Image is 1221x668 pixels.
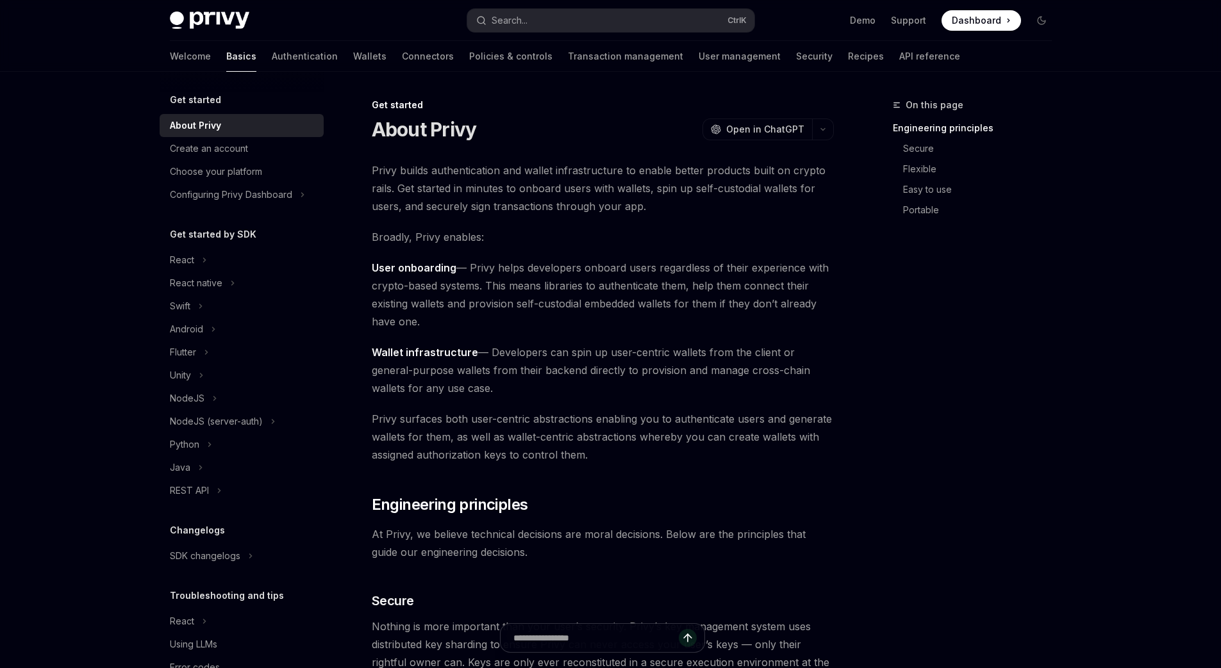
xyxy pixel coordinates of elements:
div: Swift [170,298,190,314]
a: Connectors [402,41,454,72]
div: SDK changelogs [170,548,240,564]
button: Search...CtrlK [467,9,754,32]
span: Privy builds authentication and wallet infrastructure to enable better products built on crypto r... [372,161,834,215]
strong: User onboarding [372,261,456,274]
span: Privy surfaces both user-centric abstractions enabling you to authenticate users and generate wal... [372,410,834,464]
a: Engineering principles [893,118,1062,138]
span: — Developers can spin up user-centric wallets from the client or general-purpose wallets from the... [372,343,834,397]
a: Using LLMs [160,633,324,656]
a: Choose your platform [160,160,324,183]
div: Flutter [170,345,196,360]
span: Broadly, Privy enables: [372,228,834,246]
div: Java [170,460,190,475]
div: Unity [170,368,191,383]
a: Welcome [170,41,211,72]
button: Toggle dark mode [1031,10,1052,31]
a: Demo [850,14,876,27]
h5: Get started [170,92,221,108]
a: About Privy [160,114,324,137]
div: About Privy [170,118,221,133]
a: Security [796,41,833,72]
h5: Get started by SDK [170,227,256,242]
a: Secure [903,138,1062,159]
img: dark logo [170,12,249,29]
button: Open in ChatGPT [702,118,812,140]
div: Configuring Privy Dashboard [170,187,292,202]
a: Transaction management [568,41,683,72]
div: REST API [170,483,209,498]
div: Get started [372,99,834,111]
strong: Wallet infrastructure [372,346,478,359]
div: Search... [492,13,527,28]
a: Portable [903,200,1062,220]
span: Ctrl K [727,15,747,26]
a: Flexible [903,159,1062,179]
button: Send message [679,629,697,647]
span: — Privy helps developers onboard users regardless of their experience with crypto-based systems. ... [372,259,834,330]
a: Easy to use [903,179,1062,200]
a: Wallets [353,41,386,72]
div: Using LLMs [170,637,217,652]
div: React native [170,275,222,291]
span: Engineering principles [372,494,528,515]
div: Android [170,322,203,337]
a: Authentication [272,41,338,72]
a: Dashboard [942,10,1021,31]
h1: About Privy [372,118,477,141]
a: User management [699,41,781,72]
div: Python [170,437,199,452]
a: Create an account [160,137,324,160]
div: Choose your platform [170,164,262,179]
h5: Changelogs [170,523,225,538]
span: Open in ChatGPT [726,123,804,136]
span: On this page [906,97,963,113]
div: NodeJS (server-auth) [170,414,263,429]
span: Secure [372,592,414,610]
h5: Troubleshooting and tips [170,588,284,603]
a: Basics [226,41,256,72]
a: Support [891,14,926,27]
span: At Privy, we believe technical decisions are moral decisions. Below are the principles that guide... [372,525,834,561]
div: Create an account [170,141,248,156]
a: API reference [899,41,960,72]
div: NodeJS [170,391,204,406]
a: Recipes [848,41,884,72]
div: React [170,252,194,268]
span: Dashboard [952,14,1001,27]
div: React [170,614,194,629]
a: Policies & controls [469,41,552,72]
